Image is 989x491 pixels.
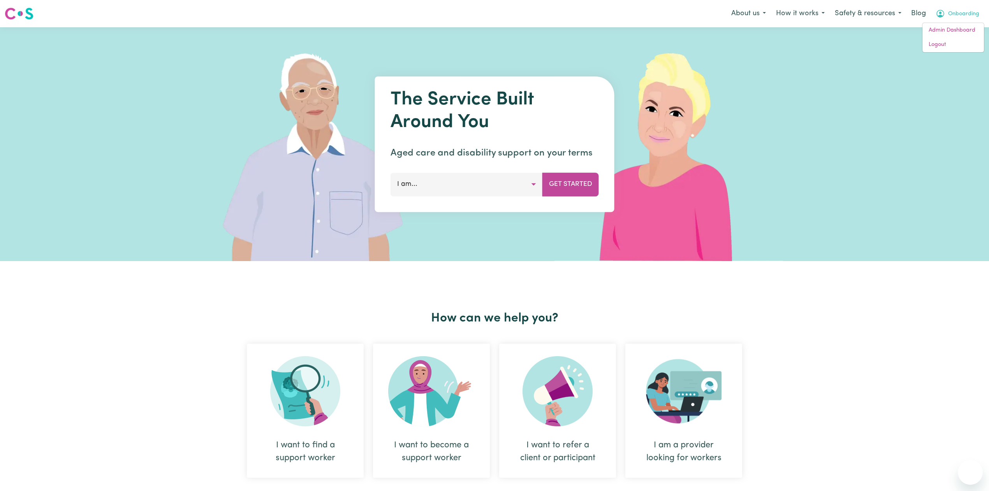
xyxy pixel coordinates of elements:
div: I am a provider looking for workers [625,344,742,478]
button: About us [726,5,771,22]
div: I want to refer a client or participant [518,439,597,465]
p: Aged care and disability support on your terms [391,146,599,160]
a: Admin Dashboard [922,23,984,38]
div: I am a provider looking for workers [644,439,723,465]
button: Get Started [542,173,599,196]
a: Careseekers logo [5,5,33,23]
div: My Account [922,23,984,53]
button: Safety & resources [830,5,906,22]
iframe: Button to launch messaging window [958,460,983,485]
button: My Account [931,5,984,22]
h1: The Service Built Around You [391,89,599,134]
button: I am... [391,173,543,196]
img: Careseekers logo [5,7,33,21]
div: I want to become a support worker [392,439,471,465]
span: Onboarding [948,10,979,18]
button: How it works [771,5,830,22]
a: Blog [906,5,931,22]
img: Refer [523,356,593,426]
a: Logout [922,37,984,52]
div: I want to become a support worker [373,344,490,478]
div: I want to find a support worker [247,344,364,478]
div: I want to find a support worker [266,439,345,465]
img: Become Worker [388,356,475,426]
img: Provider [646,356,722,426]
img: Search [270,356,340,426]
div: I want to refer a client or participant [499,344,616,478]
h2: How can we help you? [242,311,747,326]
